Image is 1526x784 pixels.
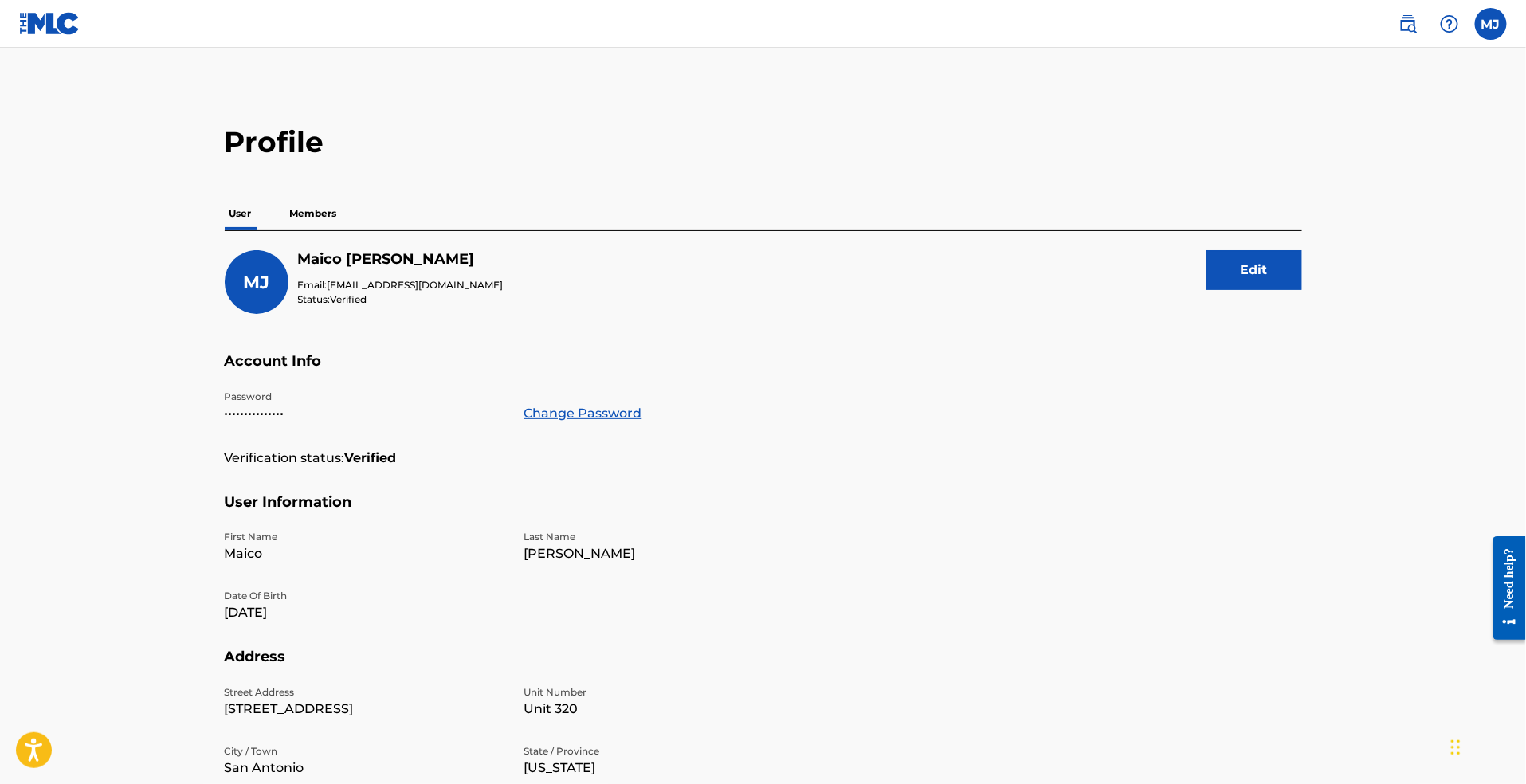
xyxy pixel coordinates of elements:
div: Help [1434,8,1465,40]
p: Password [225,390,505,404]
p: San Antonio [225,759,505,778]
p: Verification status: [225,449,345,468]
p: Maico [225,544,505,563]
p: Members [285,197,342,230]
strong: Verified [345,449,397,468]
h5: Address [225,648,1302,685]
p: Unit 320 [524,700,805,719]
span: [EMAIL_ADDRESS][DOMAIN_NAME] [328,279,504,291]
p: User [225,197,257,230]
p: Date Of Birth [225,589,505,603]
p: Street Address [225,685,505,700]
p: First Name [225,530,505,544]
p: [US_STATE] [524,759,805,778]
p: ••••••••••••••• [225,404,505,423]
p: [DATE] [225,603,505,622]
button: Edit [1206,250,1302,290]
h5: Account Info [225,352,1302,390]
p: Email: [298,278,504,292]
p: [STREET_ADDRESS] [225,700,505,719]
p: Status: [298,292,504,307]
a: Public Search [1392,8,1424,40]
p: State / Province [524,744,805,759]
img: help [1440,14,1459,33]
p: Unit Number [524,685,805,700]
iframe: Resource Center [1481,524,1526,653]
img: MLC Logo [19,12,80,35]
p: City / Town [225,744,505,759]
h5: Maico Jimenez [298,250,504,269]
img: search [1399,14,1418,33]
h5: User Information [225,493,1302,531]
div: Drag [1451,723,1461,771]
iframe: Chat Widget [1446,708,1526,784]
span: Verified [331,293,367,305]
div: User Menu [1475,8,1507,40]
span: MJ [243,272,269,293]
h2: Profile [225,124,1302,160]
p: Last Name [524,530,805,544]
a: Change Password [524,404,642,423]
p: [PERSON_NAME] [524,544,805,563]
